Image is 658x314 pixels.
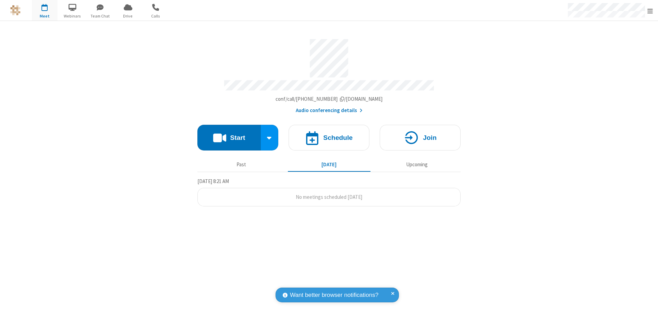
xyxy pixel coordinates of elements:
[197,125,261,150] button: Start
[276,95,383,103] button: Copy my meeting room linkCopy my meeting room link
[288,158,370,171] button: [DATE]
[276,96,383,102] span: Copy my meeting room link
[60,13,85,19] span: Webinars
[290,291,378,300] span: Want better browser notifications?
[380,125,461,150] button: Join
[197,177,461,207] section: Today's Meetings
[230,134,245,141] h4: Start
[32,13,58,19] span: Meet
[323,134,353,141] h4: Schedule
[376,158,458,171] button: Upcoming
[423,134,437,141] h4: Join
[115,13,141,19] span: Drive
[197,34,461,114] section: Account details
[289,125,369,150] button: Schedule
[87,13,113,19] span: Team Chat
[296,107,363,114] button: Audio conferencing details
[200,158,283,171] button: Past
[10,5,21,15] img: QA Selenium DO NOT DELETE OR CHANGE
[296,194,362,200] span: No meetings scheduled [DATE]
[641,296,653,309] iframe: Chat
[261,125,279,150] div: Start conference options
[197,178,229,184] span: [DATE] 8:21 AM
[143,13,169,19] span: Calls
